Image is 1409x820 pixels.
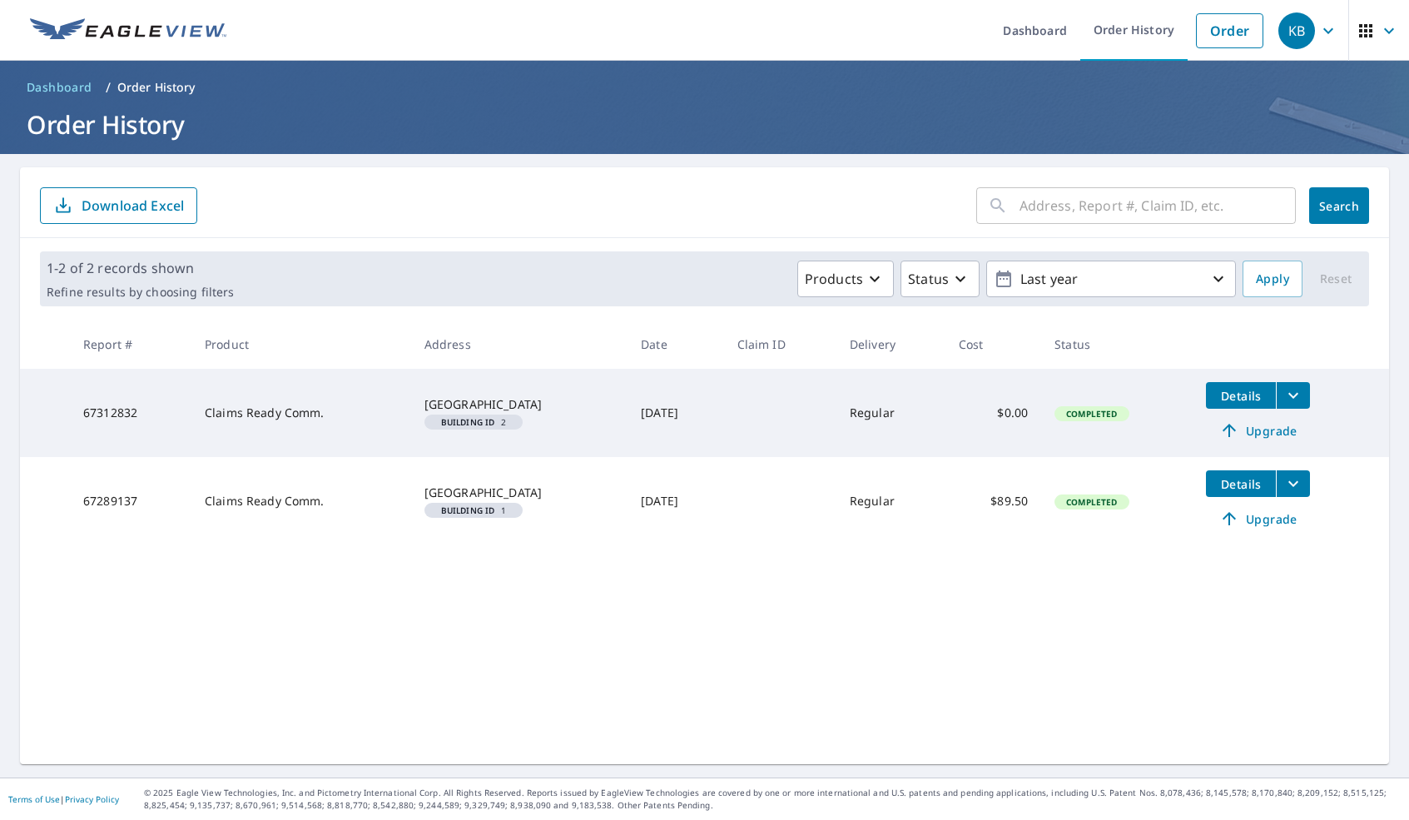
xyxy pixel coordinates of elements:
p: Products [805,269,863,289]
span: Upgrade [1216,420,1300,440]
td: 67312832 [70,369,191,457]
p: Download Excel [82,196,184,215]
h1: Order History [20,107,1389,142]
td: $89.50 [945,457,1041,545]
td: [DATE] [628,457,723,545]
th: Status [1041,320,1193,369]
th: Address [411,320,628,369]
td: [DATE] [628,369,723,457]
p: Refine results by choosing filters [47,285,234,300]
button: detailsBtn-67289137 [1206,470,1276,497]
img: EV Logo [30,18,226,43]
a: Upgrade [1206,505,1310,532]
td: Claims Ready Comm. [191,457,411,545]
th: Date [628,320,723,369]
span: Details [1216,476,1266,492]
td: Regular [836,457,945,545]
li: / [106,77,111,97]
span: Dashboard [27,79,92,96]
span: 1 [431,506,517,514]
td: Claims Ready Comm. [191,369,411,457]
th: Report # [70,320,191,369]
p: Order History [117,79,196,96]
span: Search [1322,198,1356,214]
p: Status [908,269,949,289]
div: [GEOGRAPHIC_DATA] [424,485,614,501]
th: Cost [945,320,1041,369]
th: Claim ID [724,320,836,369]
button: Download Excel [40,187,197,224]
p: Last year [1014,265,1208,294]
td: Regular [836,369,945,457]
button: detailsBtn-67312832 [1206,382,1276,409]
em: Building ID [441,506,495,514]
button: filesDropdownBtn-67289137 [1276,470,1310,497]
a: Dashboard [20,74,99,101]
div: KB [1278,12,1315,49]
td: 67289137 [70,457,191,545]
button: Last year [986,261,1236,297]
a: Upgrade [1206,417,1310,444]
button: Search [1309,187,1369,224]
span: 2 [431,418,517,426]
span: Upgrade [1216,509,1300,529]
a: Order [1196,13,1263,48]
td: $0.00 [945,369,1041,457]
th: Delivery [836,320,945,369]
button: Status [900,261,980,297]
input: Address, Report #, Claim ID, etc. [1020,182,1296,229]
span: Apply [1256,269,1289,290]
nav: breadcrumb [20,74,1389,101]
p: | [8,794,119,804]
div: [GEOGRAPHIC_DATA] [424,396,614,413]
span: Completed [1056,496,1127,508]
button: Products [797,261,894,297]
th: Product [191,320,411,369]
a: Privacy Policy [65,793,119,805]
span: Details [1216,388,1266,404]
em: Building ID [441,418,495,426]
a: Terms of Use [8,793,60,805]
span: Completed [1056,408,1127,420]
button: filesDropdownBtn-67312832 [1276,382,1310,409]
button: Apply [1243,261,1302,297]
p: © 2025 Eagle View Technologies, Inc. and Pictometry International Corp. All Rights Reserved. Repo... [144,787,1401,812]
p: 1-2 of 2 records shown [47,258,234,278]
